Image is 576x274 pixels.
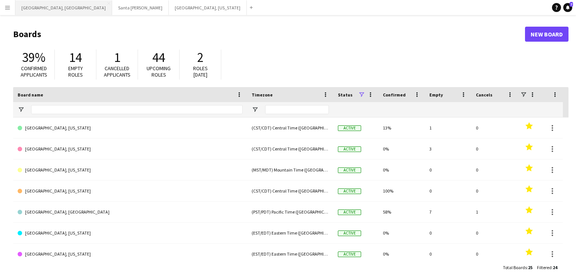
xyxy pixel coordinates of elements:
a: [GEOGRAPHIC_DATA], [US_STATE] [18,223,243,244]
div: (CST/CDT) Central Time ([GEOGRAPHIC_DATA] & [GEOGRAPHIC_DATA]) [247,181,333,201]
span: Roles [DATE] [193,65,208,78]
div: 1 [425,117,471,138]
div: 0% [378,223,425,243]
span: Confirmed [383,92,406,98]
span: Confirmed applicants [21,65,47,78]
span: Cancels [476,92,492,98]
div: 100% [378,181,425,201]
div: 0 [471,244,518,264]
div: 0% [378,244,425,264]
div: 0 [471,139,518,159]
a: [GEOGRAPHIC_DATA], [US_STATE] [18,160,243,181]
span: 39% [22,49,45,66]
div: 0 [471,117,518,138]
div: (CST/CDT) Central Time ([GEOGRAPHIC_DATA] & [GEOGRAPHIC_DATA]) [247,117,333,138]
a: New Board [525,27,568,42]
div: (CST/CDT) Central Time ([GEOGRAPHIC_DATA] & [GEOGRAPHIC_DATA]) [247,139,333,159]
div: 58% [378,202,425,222]
div: 0 [471,223,518,243]
span: Active [338,188,361,194]
span: 25 [528,265,532,270]
span: Active [338,146,361,152]
div: 0% [378,160,425,180]
span: 24 [553,265,557,270]
div: 0 [471,160,518,180]
div: 7 [425,202,471,222]
span: Active [338,167,361,173]
div: 3 [425,139,471,159]
span: Active [338,125,361,131]
div: 0 [425,223,471,243]
button: Open Filter Menu [18,106,24,113]
span: 7 [570,2,573,7]
span: 44 [152,49,165,66]
button: [GEOGRAPHIC_DATA], [GEOGRAPHIC_DATA] [15,0,112,15]
h1: Boards [13,29,525,40]
span: Filtered [537,265,552,270]
span: Active [338,251,361,257]
div: 0 [471,181,518,201]
a: [GEOGRAPHIC_DATA], [GEOGRAPHIC_DATA] [18,202,243,223]
button: Santa [PERSON_NAME] [112,0,169,15]
a: [GEOGRAPHIC_DATA], [US_STATE] [18,244,243,265]
span: Upcoming roles [147,65,171,78]
input: Timezone Filter Input [265,105,329,114]
span: Status [338,92,352,98]
div: 0% [378,139,425,159]
span: Active [338,209,361,215]
div: (EST/EDT) Eastern Time ([GEOGRAPHIC_DATA] & [GEOGRAPHIC_DATA]) [247,223,333,243]
span: Cancelled applicants [104,65,130,78]
div: (MST/MDT) Mountain Time ([GEOGRAPHIC_DATA] & [GEOGRAPHIC_DATA]) [247,160,333,180]
span: Board name [18,92,43,98]
span: 1 [114,49,120,66]
div: 0 [425,160,471,180]
span: Empty roles [68,65,83,78]
a: [GEOGRAPHIC_DATA], [US_STATE] [18,139,243,160]
button: [GEOGRAPHIC_DATA], [US_STATE] [169,0,247,15]
a: 7 [563,3,572,12]
span: Empty [429,92,443,98]
span: Timezone [252,92,273,98]
span: 2 [197,49,204,66]
input: Board name Filter Input [31,105,243,114]
span: Total Boards [503,265,527,270]
span: 14 [69,49,82,66]
div: 1 [471,202,518,222]
div: 0 [425,181,471,201]
a: [GEOGRAPHIC_DATA], [US_STATE] [18,181,243,202]
div: 0 [425,244,471,264]
a: [GEOGRAPHIC_DATA], [US_STATE] [18,117,243,139]
div: (EST/EDT) Eastern Time ([GEOGRAPHIC_DATA] & [GEOGRAPHIC_DATA]) [247,244,333,264]
div: (PST/PDT) Pacific Time ([GEOGRAPHIC_DATA] & [GEOGRAPHIC_DATA]) [247,202,333,222]
button: Open Filter Menu [252,106,258,113]
span: Active [338,230,361,236]
div: 13% [378,117,425,138]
